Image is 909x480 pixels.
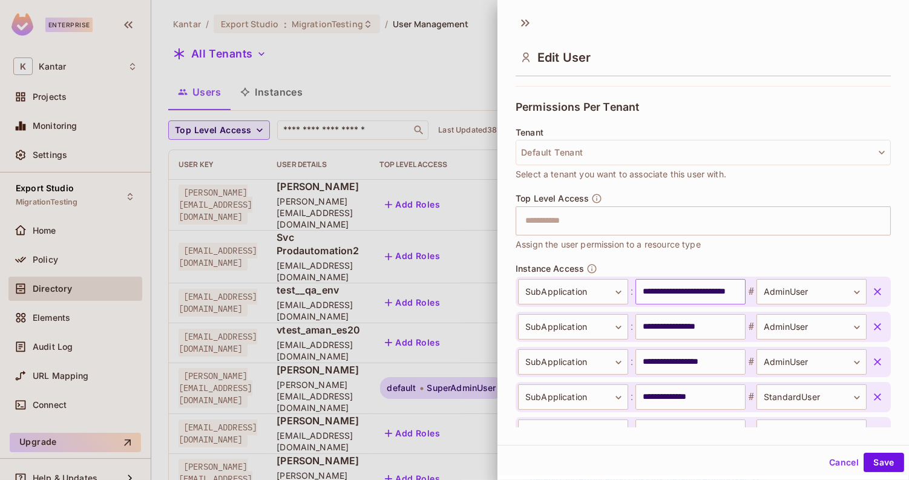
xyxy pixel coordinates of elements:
[537,50,591,65] span: Edit User
[746,355,756,369] span: #
[756,349,867,375] div: AdminUser
[628,390,635,404] span: :
[864,453,904,472] button: Save
[756,419,867,445] div: StandardUser
[516,168,726,181] span: Select a tenant you want to associate this user with.
[756,279,867,304] div: AdminUser
[756,314,867,340] div: AdminUser
[884,219,887,222] button: Open
[518,419,628,445] div: SubApplication
[518,384,628,410] div: SubApplication
[824,453,864,472] button: Cancel
[516,128,543,137] span: Tenant
[628,284,635,299] span: :
[746,390,756,404] span: #
[516,140,891,165] button: Default Tenant
[628,355,635,369] span: :
[516,264,584,274] span: Instance Access
[628,425,635,439] span: :
[516,238,701,251] span: Assign the user permission to a resource type
[756,384,867,410] div: StandardUser
[628,320,635,334] span: :
[746,320,756,334] span: #
[518,314,628,340] div: SubApplication
[746,425,756,439] span: #
[746,284,756,299] span: #
[516,194,589,203] span: Top Level Access
[518,349,628,375] div: SubApplication
[516,101,639,113] span: Permissions Per Tenant
[518,279,628,304] div: SubApplication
